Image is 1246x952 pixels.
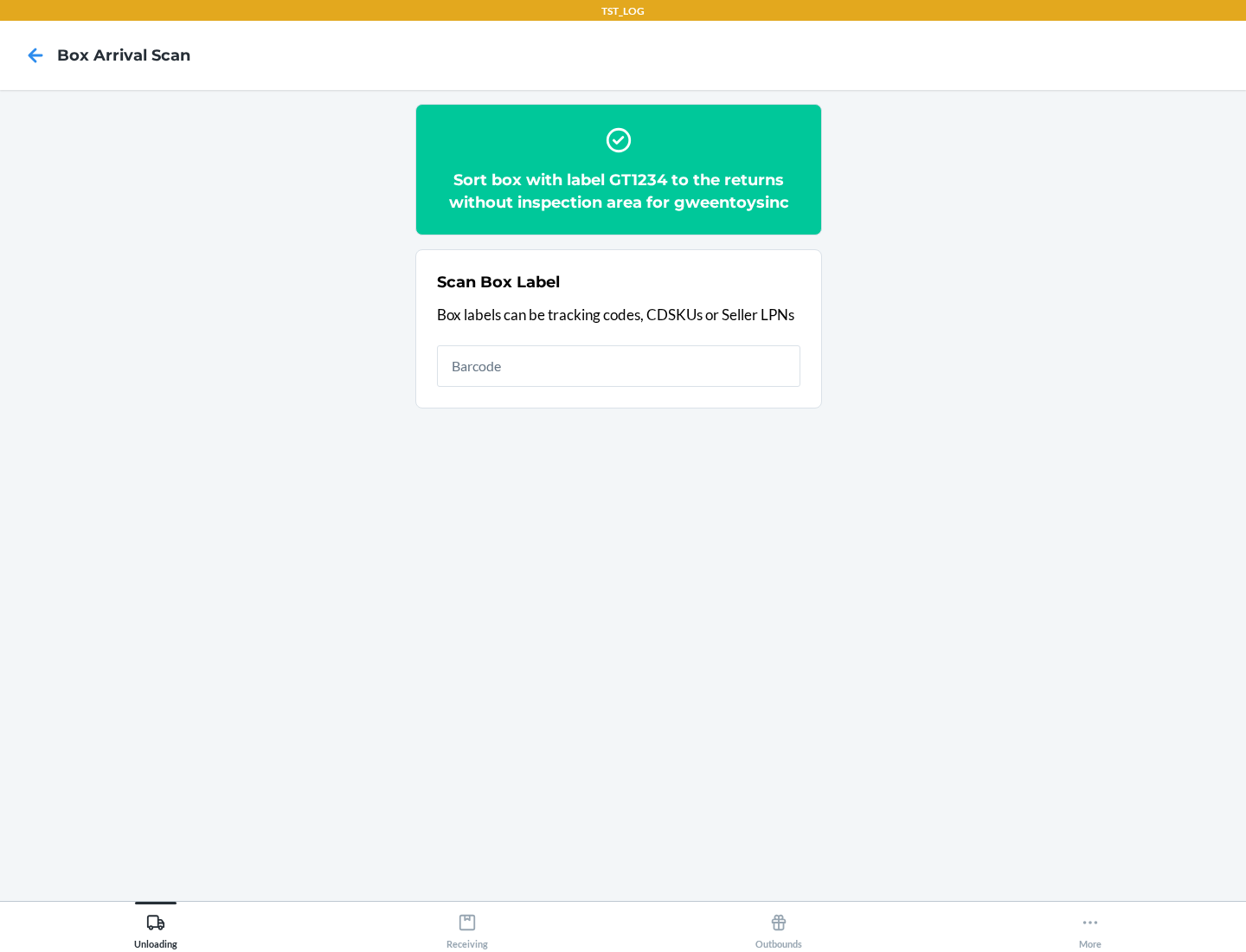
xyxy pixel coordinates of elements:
h2: Sort box with label GT1234 to the returns without inspection area for gweentoysinc [437,169,800,214]
button: Receiving [311,902,623,949]
button: More [934,902,1246,949]
h2: Scan Box Label [437,271,560,293]
div: Outbounds [755,906,802,949]
p: Box labels can be tracking codes, CDSKUs or Seller LPNs [437,304,800,326]
div: Unloading [134,906,177,949]
h4: Box Arrival Scan [57,44,190,67]
p: TST_LOG [601,3,645,19]
div: More [1079,906,1101,949]
button: Outbounds [623,902,934,949]
div: Receiving [446,906,488,949]
input: Barcode [437,345,800,387]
